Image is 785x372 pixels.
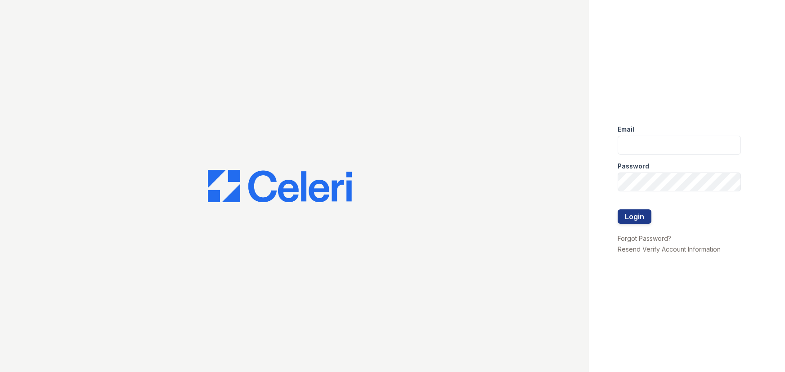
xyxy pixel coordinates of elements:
[208,170,352,202] img: CE_Logo_Blue-a8612792a0a2168367f1c8372b55b34899dd931a85d93a1a3d3e32e68fde9ad4.png
[618,235,671,242] a: Forgot Password?
[618,245,721,253] a: Resend Verify Account Information
[618,209,651,224] button: Login
[618,125,634,134] label: Email
[618,162,649,171] label: Password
